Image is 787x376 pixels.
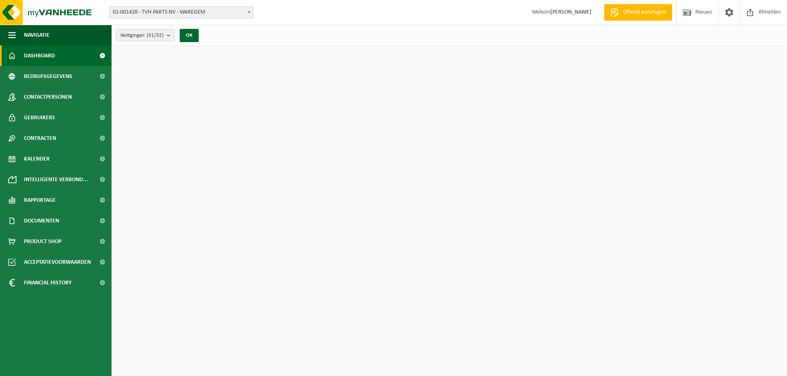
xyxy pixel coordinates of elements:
span: Contracten [24,128,56,149]
span: Contactpersonen [24,87,72,107]
span: Dashboard [24,45,55,66]
span: Product Shop [24,231,62,252]
span: Documenten [24,210,59,231]
span: 01-001428 - TVH PARTS NV - WAREGEM [109,7,253,18]
span: Gebruikers [24,107,55,128]
span: Financial History [24,272,71,293]
span: Bedrijfsgegevens [24,66,72,87]
span: Offerte aanvragen [621,8,668,17]
span: Intelligente verbond... [24,169,88,190]
a: Offerte aanvragen [604,4,672,21]
span: Vestigingen [120,29,164,42]
button: Vestigingen(31/32) [116,29,175,41]
button: OK [180,29,199,42]
count: (31/32) [147,33,164,38]
span: Kalender [24,149,50,169]
span: 01-001428 - TVH PARTS NV - WAREGEM [109,6,254,19]
span: Rapportage [24,190,56,210]
span: Navigatie [24,25,50,45]
strong: [PERSON_NAME] [550,9,592,15]
span: Acceptatievoorwaarden [24,252,91,272]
